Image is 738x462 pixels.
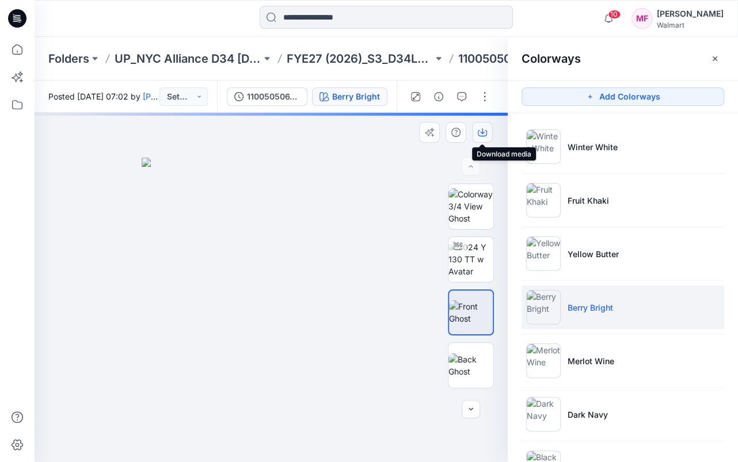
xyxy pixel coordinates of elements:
div: Berry Bright [332,90,380,103]
h2: Colorways [522,52,581,66]
p: Fruit Khaki [568,194,609,207]
button: Add Colorways [522,87,724,106]
a: UP_NYC Alliance D34 [DEMOGRAPHIC_DATA] Sweaters [115,51,261,67]
img: Yellow Butter [526,236,561,271]
p: Berry Bright [568,301,613,314]
img: 2024 Y 130 TT w Avatar [448,241,493,277]
span: Posted [DATE] 07:02 by [48,90,159,102]
button: 110050506_OPT2_ADM_CROCHET PULLOVER [227,87,307,106]
img: Winter White [526,129,561,164]
p: Merlot Wine [568,355,614,367]
div: [PERSON_NAME] [657,7,724,21]
button: Details [429,87,448,106]
span: 10 [608,10,621,19]
img: eyJhbGciOiJIUzI1NiIsImtpZCI6IjAiLCJzbHQiOiJzZXMiLCJ0eXAiOiJKV1QifQ.eyJkYXRhIjp7InR5cGUiOiJzdG9yYW... [142,158,401,461]
p: Winter White [568,141,618,153]
a: FYE27 (2026)_S3_D34Ladies_Sweaters_NYCA [287,51,433,67]
img: Merlot Wine [526,343,561,378]
div: MF [632,8,652,29]
a: Folders [48,51,89,67]
p: Dark Navy [568,408,608,421]
img: Berry Bright [526,290,561,324]
p: Yellow Butter [568,248,619,260]
div: 110050506_OPT2_ADM_CROCHET PULLOVER [247,90,300,103]
p: 110050506_OPT_ADM_CROCHET PULLOVER [458,51,605,67]
img: Dark Navy [526,397,561,432]
img: Colorway 3/4 View Ghost [448,188,493,224]
div: Walmart [657,21,724,29]
img: Fruit Khaki [526,183,561,217]
button: Berry Bright [312,87,387,106]
a: [PERSON_NAME] [143,91,209,101]
img: Front Ghost [449,300,493,324]
img: Back Ghost [448,353,493,377]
